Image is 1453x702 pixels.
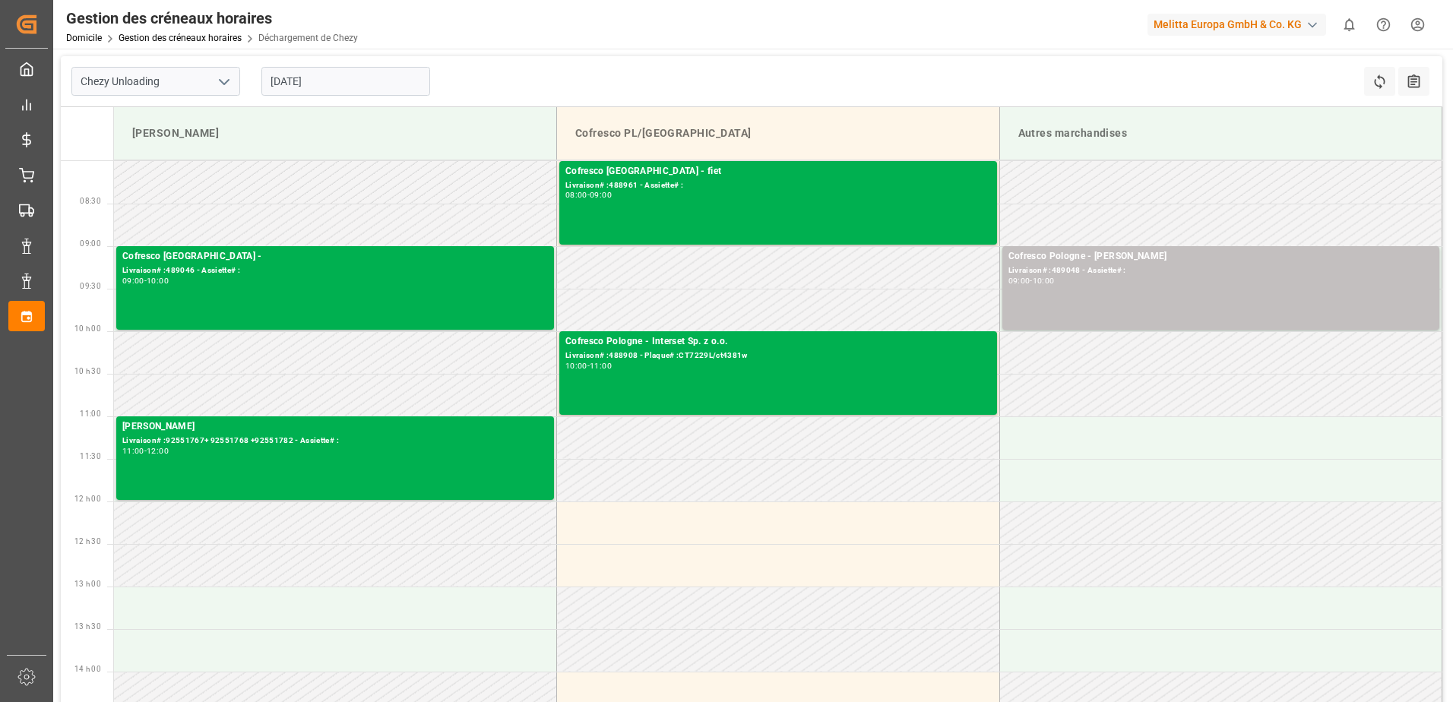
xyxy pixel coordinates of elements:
[122,419,548,435] div: [PERSON_NAME]
[1008,249,1434,264] div: Cofresco Pologne - [PERSON_NAME]
[74,324,101,333] span: 10 h 00
[565,362,587,369] div: 10:00
[587,362,590,369] div: -
[147,277,169,284] div: 10:00
[1033,277,1055,284] div: 10:00
[1154,17,1302,33] font: Melitta Europa GmbH & Co. KG
[74,580,101,588] span: 13 h 00
[1332,8,1366,42] button: Afficher 0 nouvelles notifications
[80,197,101,205] span: 08:30
[144,447,147,454] div: -
[122,435,548,447] div: Livraison# :92551767+ 92551768 +92551782 - Assiette# :
[80,452,101,460] span: 11:30
[569,119,987,147] div: Cofresco PL/[GEOGRAPHIC_DATA]
[587,191,590,198] div: -
[1030,277,1032,284] div: -
[74,665,101,673] span: 14 h 00
[565,349,991,362] div: Livraison# :488908 - Plaque# :CT7229L/ct4381w
[1012,119,1430,147] div: Autres marchandises
[147,447,169,454] div: 12:00
[122,249,548,264] div: Cofresco [GEOGRAPHIC_DATA] -
[1008,264,1434,277] div: Livraison# :489048 - Assiette# :
[122,264,548,277] div: Livraison# :489046 - Assiette# :
[74,367,101,375] span: 10 h 30
[261,67,430,96] input: JJ-MM-AAAA
[66,33,102,43] a: Domicile
[590,362,612,369] div: 11:00
[122,447,144,454] div: 11:00
[74,622,101,631] span: 13 h 30
[80,409,101,418] span: 11:00
[590,191,612,198] div: 09:00
[80,282,101,290] span: 09:30
[66,7,358,30] div: Gestion des créneaux horaires
[565,179,991,192] div: Livraison# :488961 - Assiette# :
[565,191,587,198] div: 08:00
[565,164,991,179] div: Cofresco [GEOGRAPHIC_DATA] - fiet
[144,277,147,284] div: -
[119,33,242,43] a: Gestion des créneaux horaires
[565,334,991,349] div: Cofresco Pologne - Interset Sp. z o.o.
[80,239,101,248] span: 09:00
[1366,8,1401,42] button: Centre d’aide
[74,537,101,545] span: 12 h 30
[122,277,144,284] div: 09:00
[74,495,101,503] span: 12 h 00
[126,119,544,147] div: [PERSON_NAME]
[1148,10,1332,39] button: Melitta Europa GmbH & Co. KG
[71,67,240,96] input: Type à rechercher/sélectionner
[212,70,235,93] button: Ouvrir le menu
[1008,277,1030,284] div: 09:00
